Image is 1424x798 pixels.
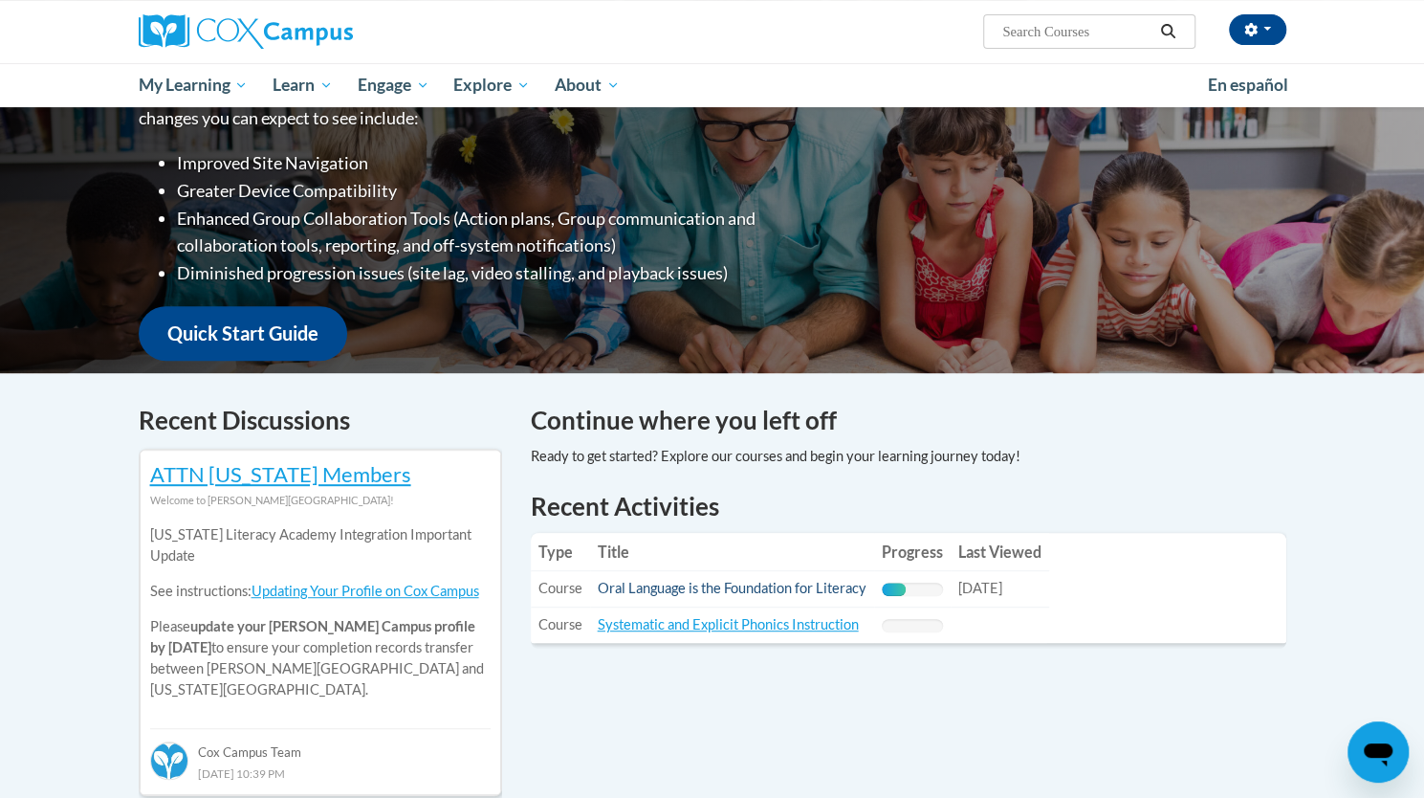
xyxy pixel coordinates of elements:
[555,74,620,97] span: About
[531,489,1286,523] h1: Recent Activities
[150,728,491,763] div: Cox Campus Team
[1153,20,1182,43] button: Search
[126,63,261,107] a: My Learning
[590,533,874,571] th: Title
[951,533,1049,571] th: Last Viewed
[150,511,491,715] div: Please to ensure your completion records transfer between [PERSON_NAME][GEOGRAPHIC_DATA] and [US_...
[531,533,590,571] th: Type
[150,490,491,511] div: Welcome to [PERSON_NAME][GEOGRAPHIC_DATA]!
[453,74,530,97] span: Explore
[177,205,832,260] li: Enhanced Group Collaboration Tools (Action plans, Group communication and collaboration tools, re...
[531,402,1286,439] h4: Continue where you left off
[150,524,491,566] p: [US_STATE] Literacy Academy Integration Important Update
[958,580,1002,596] span: [DATE]
[150,618,475,655] b: update your [PERSON_NAME] Campus profile by [DATE]
[150,763,491,784] div: [DATE] 10:39 PM
[598,580,866,596] a: Oral Language is the Foundation for Literacy
[177,177,832,205] li: Greater Device Compatibility
[139,402,502,439] h4: Recent Discussions
[1208,75,1288,95] span: En español
[1195,65,1301,105] a: En español
[1347,721,1409,783] iframe: Button to launch messaging window
[177,259,832,287] li: Diminished progression issues (site lag, video stalling, and playback issues)
[273,74,333,97] span: Learn
[150,742,188,780] img: Cox Campus Team
[139,14,353,49] img: Cox Campus
[441,63,542,107] a: Explore
[138,74,248,97] span: My Learning
[345,63,442,107] a: Engage
[139,14,502,49] a: Cox Campus
[260,63,345,107] a: Learn
[874,533,951,571] th: Progress
[139,306,347,361] a: Quick Start Guide
[598,616,859,632] a: Systematic and Explicit Phonics Instruction
[1000,20,1153,43] input: Search Courses
[542,63,632,107] a: About
[150,461,411,487] a: ATTN [US_STATE] Members
[150,581,491,602] p: See instructions:
[110,63,1315,107] div: Main menu
[538,580,582,596] span: Course
[252,583,479,599] a: Updating Your Profile on Cox Campus
[538,616,582,632] span: Course
[358,74,429,97] span: Engage
[177,149,832,177] li: Improved Site Navigation
[882,583,907,596] div: Progress, %
[1229,14,1286,45] button: Account Settings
